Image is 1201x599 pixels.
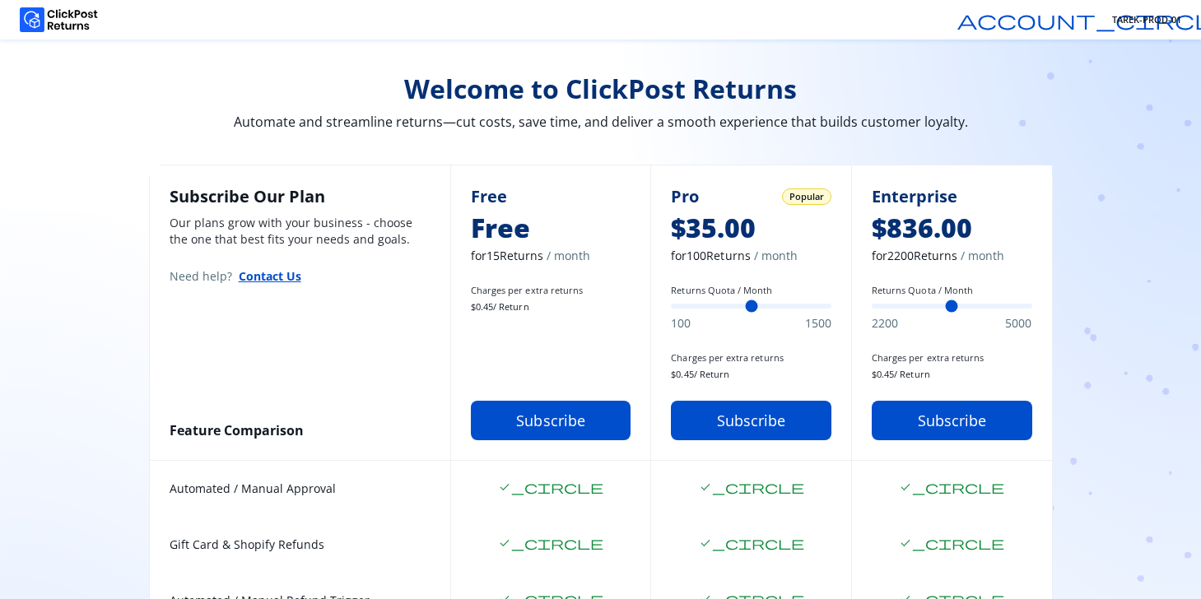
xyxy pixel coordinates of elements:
span: Charges per extra returns [872,351,1032,365]
span: check_circle [899,536,1004,550]
span: Automated / Manual Approval [170,481,431,497]
span: $ 0.45 / Return [671,368,831,381]
span: check_circle [498,481,603,494]
button: Subscribe [671,401,831,440]
button: Subscribe [872,401,1032,440]
span: Enterprise [872,185,957,208]
span: Gift Card & Shopify Refunds [170,536,431,553]
button: Subscribe [471,401,631,440]
span: Welcome to ClickPost Returns [149,72,1053,105]
span: / month [961,248,1004,264]
span: $836.00 [872,211,1032,244]
span: Need help? [170,268,232,285]
span: Free [471,185,507,208]
span: for 15 Returns [471,248,631,264]
span: 1500 [805,315,831,332]
span: Free [471,211,631,244]
span: check_circle [699,536,804,550]
span: $ 0.45 / Return [872,368,1032,381]
span: Charges per extra returns [471,284,631,297]
span: Feature Comparison [170,421,304,439]
span: check_circle [699,481,804,494]
span: Pro [671,185,699,208]
span: Popular [789,190,824,203]
span: Automate and streamline returns—cut costs, save time, and deliver a smooth experience that builds... [149,112,1053,132]
span: $ 0.45 / Return [471,300,631,313]
button: Contact Us [239,267,301,285]
span: / month [547,248,590,264]
img: Logo [20,7,98,32]
span: 5000 [1005,315,1031,332]
span: check_circle [498,536,603,550]
span: / month [754,248,798,264]
span: TAREK-PROD-01 [1112,13,1181,26]
span: Charges per extra returns [671,351,831,365]
label: Returns Quota / Month [671,284,831,297]
span: $35.00 [671,211,831,244]
span: for 100 Returns [671,248,831,264]
span: check_circle [899,481,1004,494]
h2: Subscribe Our Plan [170,185,431,208]
span: 2200 [872,315,898,332]
span: 100 [671,315,691,332]
span: for 2200 Returns [872,248,1032,264]
label: Returns Quota / Month [872,284,1032,297]
p: Our plans grow with your business - choose the one that best fits your needs and goals. [170,215,431,248]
